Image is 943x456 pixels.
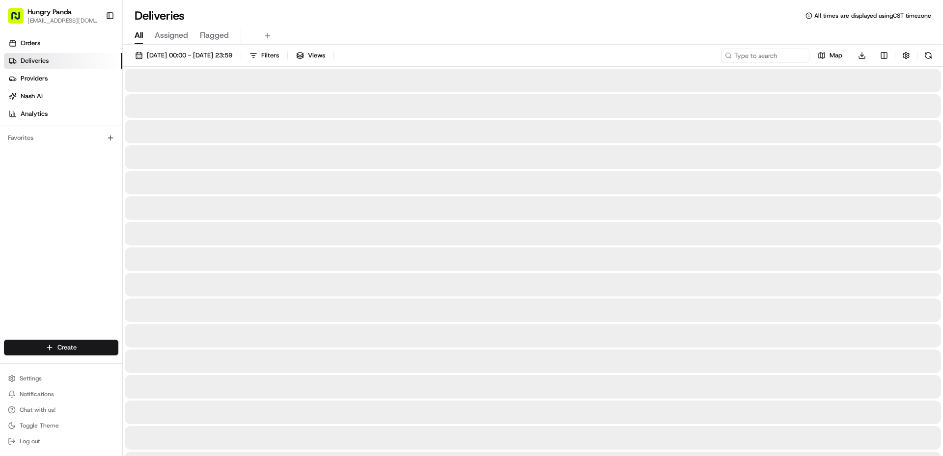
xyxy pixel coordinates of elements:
span: [DATE] 00:00 - [DATE] 23:59 [147,51,232,60]
a: Deliveries [4,53,122,69]
span: Notifications [20,390,54,398]
button: [DATE] 00:00 - [DATE] 23:59 [131,49,237,62]
span: All [135,29,143,41]
span: Create [57,343,77,352]
span: Filters [261,51,279,60]
button: Hungry Panda[EMAIL_ADDRESS][DOMAIN_NAME] [4,4,102,27]
span: Log out [20,437,40,445]
span: Toggle Theme [20,422,59,429]
h1: Deliveries [135,8,185,24]
span: Flagged [200,29,229,41]
span: Orders [21,39,40,48]
button: Settings [4,372,118,385]
button: Toggle Theme [4,419,118,432]
button: Map [813,49,847,62]
button: [EMAIL_ADDRESS][DOMAIN_NAME] [28,17,98,25]
span: Chat with us! [20,406,55,414]
span: Nash AI [21,92,43,101]
span: Views [308,51,325,60]
a: Analytics [4,106,122,122]
button: Refresh [921,49,935,62]
button: Chat with us! [4,403,118,417]
span: All times are displayed using CST timezone [814,12,931,20]
span: Deliveries [21,56,49,65]
button: Log out [4,434,118,448]
a: Providers [4,71,122,86]
button: Create [4,340,118,355]
a: Nash AI [4,88,122,104]
div: Favorites [4,130,118,146]
a: Orders [4,35,122,51]
span: Assigned [155,29,188,41]
span: Providers [21,74,48,83]
input: Type to search [721,49,809,62]
span: Map [830,51,842,60]
span: Settings [20,375,42,382]
button: Hungry Panda [28,7,72,17]
button: Filters [245,49,283,62]
button: Views [292,49,330,62]
button: Notifications [4,387,118,401]
span: Analytics [21,109,48,118]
